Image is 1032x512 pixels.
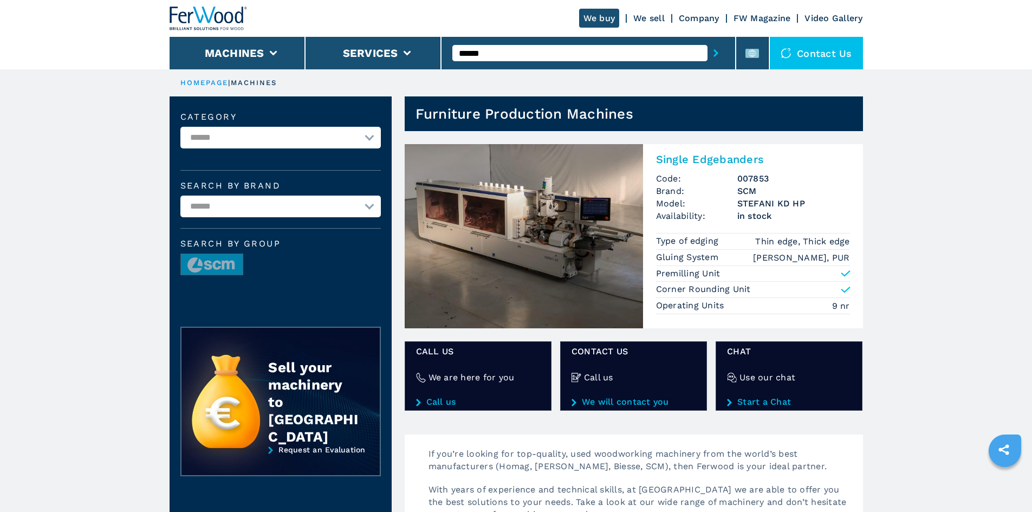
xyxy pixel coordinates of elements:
[633,13,665,23] a: We sell
[231,78,277,88] p: machines
[679,13,719,23] a: Company
[180,239,381,248] span: Search by group
[572,345,696,358] span: CONTACT US
[770,37,863,69] div: Contact us
[579,9,620,28] a: We buy
[418,448,863,483] p: If you’re looking for top-quality, used woodworking machinery from the world’s best manufacturers...
[727,345,851,358] span: Chat
[416,373,426,383] img: We are here for you
[737,172,850,185] h3: 007853
[205,47,264,60] button: Machines
[656,197,737,210] span: Model:
[727,373,737,383] img: Use our chat
[572,397,696,407] a: We will contact you
[737,197,850,210] h3: STEFANI KD HP
[734,13,791,23] a: FW Magazine
[755,235,849,248] em: Thin edge, Thick edge
[416,105,633,122] h1: Furniture Production Machines
[268,359,358,445] div: Sell your machinery to [GEOGRAPHIC_DATA]
[343,47,398,60] button: Services
[804,13,862,23] a: Video Gallery
[656,185,737,197] span: Brand:
[781,48,791,59] img: Contact us
[832,300,850,312] em: 9 nr
[180,182,381,190] label: Search by brand
[727,397,851,407] a: Start a Chat
[180,79,229,87] a: HOMEPAGE
[228,79,230,87] span: |
[656,210,737,222] span: Availability:
[656,172,737,185] span: Code:
[656,235,722,247] p: Type of edging
[656,300,727,312] p: Operating Units
[708,41,724,66] button: submit-button
[986,463,1024,504] iframe: Chat
[416,397,540,407] a: Call us
[572,373,581,383] img: Call us
[656,153,850,166] h2: Single Edgebanders
[737,210,850,222] span: in stock
[753,251,850,264] em: [PERSON_NAME], PUR
[990,436,1017,463] a: sharethis
[429,371,515,384] h4: We are here for you
[180,445,381,484] a: Request an Evaluation
[739,371,795,384] h4: Use our chat
[170,7,248,30] img: Ferwood
[181,254,243,276] img: image
[656,251,722,263] p: Gluing System
[405,144,643,328] img: Single Edgebanders SCM STEFANI KD HP
[405,144,863,328] a: Single Edgebanders SCM STEFANI KD HPSingle EdgebandersCode:007853Brand:SCMModel:STEFANI KD HPAvai...
[737,185,850,197] h3: SCM
[584,371,613,384] h4: Call us
[656,283,751,295] p: Corner Rounding Unit
[416,345,540,358] span: Call us
[656,268,721,280] p: Premilling Unit
[180,113,381,121] label: Category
